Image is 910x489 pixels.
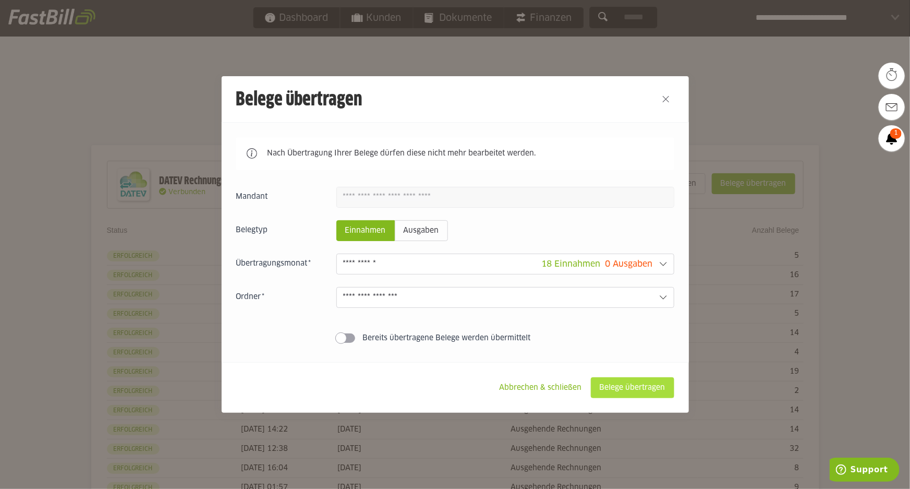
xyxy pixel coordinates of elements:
sl-switch: Bereits übertragene Belege werden übermittelt [236,333,674,343]
span: 18 Einnahmen [542,260,601,268]
sl-button: Belege übertragen [591,377,674,398]
sl-button: Abbrechen & schließen [491,377,591,398]
span: 1 [890,128,902,139]
sl-radio-button: Ausgaben [395,220,448,241]
a: 1 [879,125,905,151]
sl-radio-button: Einnahmen [336,220,395,241]
iframe: Öffnet ein Widget, in dem Sie weitere Informationen finden [830,458,900,484]
span: 0 Ausgaben [605,260,653,268]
